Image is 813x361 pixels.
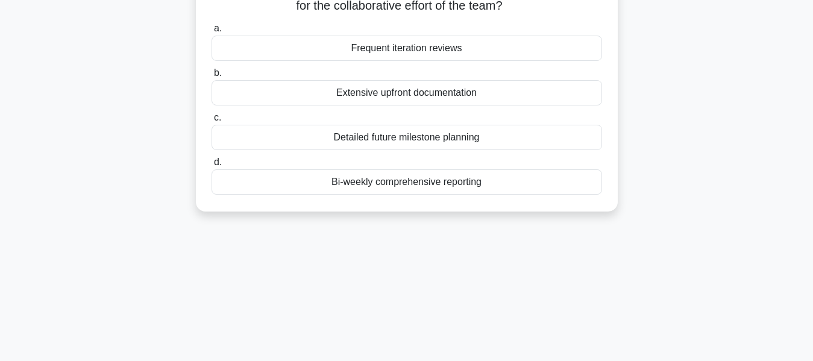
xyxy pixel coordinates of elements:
[212,80,602,105] div: Extensive upfront documentation
[214,112,221,122] span: c.
[214,157,222,167] span: d.
[212,125,602,150] div: Detailed future milestone planning
[212,169,602,195] div: Bi-weekly comprehensive reporting
[214,67,222,78] span: b.
[214,23,222,33] span: a.
[212,36,602,61] div: Frequent iteration reviews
